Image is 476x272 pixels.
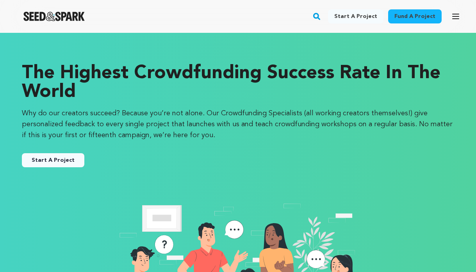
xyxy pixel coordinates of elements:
[388,9,442,23] a: Fund a project
[23,12,85,21] img: Seed&Spark Logo Dark Mode
[23,12,85,21] a: Seed&Spark Homepage
[328,9,383,23] a: Start a project
[22,153,84,167] button: Start A Project
[22,108,454,141] p: Why do our creators succeed? Because you’re not alone. Our Crowdfunding Specialists (all working ...
[22,64,454,102] p: The Highest Crowdfunding Success Rate in the World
